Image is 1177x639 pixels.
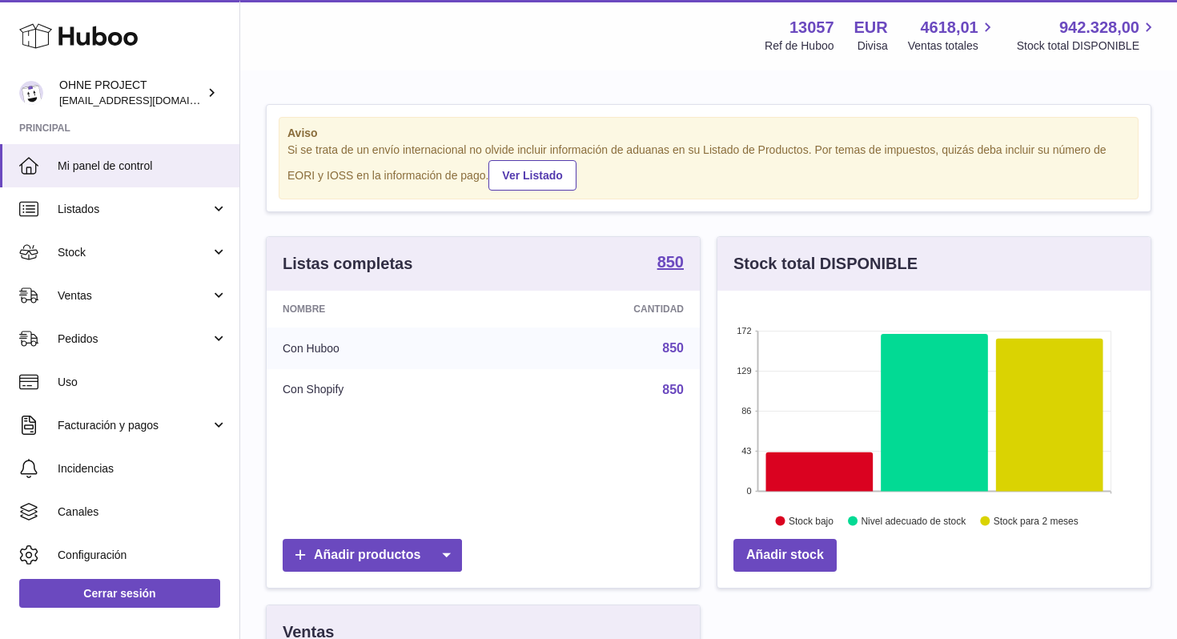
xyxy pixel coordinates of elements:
[58,461,227,476] span: Incidencias
[662,341,684,355] a: 850
[733,253,918,275] h3: Stock total DISPONIBLE
[287,143,1130,191] div: Si se trata de un envío internacional no olvide incluir información de aduanas en su Listado de P...
[496,291,700,328] th: Cantidad
[657,254,684,273] a: 850
[858,38,888,54] div: Divisa
[1017,17,1158,54] a: 942.328,00 Stock total DISPONIBLE
[59,78,203,108] div: OHNE PROJECT
[657,254,684,270] strong: 850
[994,515,1079,526] text: Stock para 2 meses
[746,486,751,496] text: 0
[1017,38,1158,54] span: Stock total DISPONIBLE
[908,17,997,54] a: 4618,01 Ventas totales
[287,126,1130,141] strong: Aviso
[861,515,966,526] text: Nivel adecuado de stock
[908,38,997,54] span: Ventas totales
[58,332,211,347] span: Pedidos
[19,81,43,105] img: support@ohneproject.com
[920,17,978,38] span: 4618,01
[283,253,412,275] h3: Listas completas
[58,548,227,563] span: Configuración
[58,418,211,433] span: Facturación y pagos
[58,288,211,303] span: Ventas
[58,202,211,217] span: Listados
[733,539,837,572] a: Añadir stock
[1059,17,1139,38] span: 942.328,00
[737,366,751,376] text: 129
[789,17,834,38] strong: 13057
[283,539,462,572] a: Añadir productos
[58,159,227,174] span: Mi panel de control
[789,515,834,526] text: Stock bajo
[267,328,496,369] td: Con Huboo
[741,406,751,416] text: 86
[267,291,496,328] th: Nombre
[488,160,576,191] a: Ver Listado
[58,245,211,260] span: Stock
[765,38,834,54] div: Ref de Huboo
[854,17,888,38] strong: EUR
[59,94,235,106] span: [EMAIL_ADDRESS][DOMAIN_NAME]
[741,446,751,456] text: 43
[58,504,227,520] span: Canales
[662,383,684,396] a: 850
[737,326,751,336] text: 172
[267,369,496,411] td: Con Shopify
[19,579,220,608] a: Cerrar sesión
[58,375,227,390] span: Uso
